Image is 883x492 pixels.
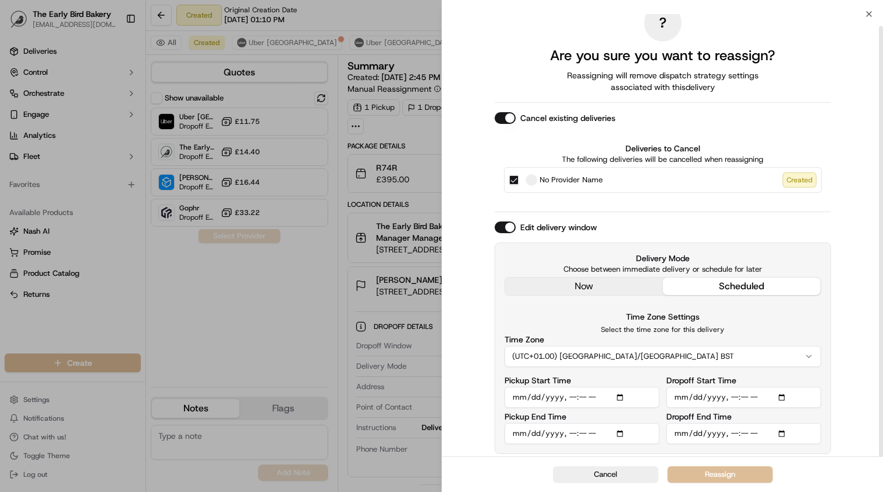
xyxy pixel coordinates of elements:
label: Deliveries to Cancel [504,143,822,154]
p: Select the time zone for this delivery [505,325,821,334]
span: Reassigning will remove dispatch strategy settings associated with this delivery [551,70,775,93]
img: Masood Aslam [12,170,30,189]
button: scheduled [663,278,821,295]
img: Asif Zaman Khan [12,202,30,220]
input: Got a question? Start typing here... [30,75,210,88]
label: Pickup End Time [505,413,566,421]
img: 1736555255976-a54dd68f-1ca7-489b-9aae-adbdc363a1c4 [23,213,33,223]
button: Cancel [553,466,658,483]
span: API Documentation [110,261,187,273]
img: 9188753566659_6852d8bf1fb38e338040_72.png [25,112,46,133]
div: We're available if you need us! [53,123,161,133]
a: 💻API Documentation [94,257,192,278]
label: Pickup Start Time [505,376,571,384]
a: Powered byPylon [82,289,141,299]
span: No Provider Name [540,174,603,186]
span: • [97,181,101,190]
img: 1736555255976-a54dd68f-1ca7-489b-9aae-adbdc363a1c4 [23,182,33,191]
label: Dropoff End Time [666,413,732,421]
button: Reassign [668,466,773,483]
a: 📗Knowledge Base [7,257,94,278]
button: See all [181,150,213,164]
button: now [505,278,663,295]
div: ? [644,4,682,41]
label: Edit delivery window [520,221,597,233]
span: [DATE] [103,181,127,190]
div: Start new chat [53,112,192,123]
p: The following deliveries will be cancelled when reassigning [504,154,822,165]
p: Welcome 👋 [12,47,213,65]
span: [DATE] [103,213,127,222]
span: [PERSON_NAME] [36,213,95,222]
label: Delivery Mode [505,252,821,264]
label: Time Zone [505,335,544,344]
div: 💻 [99,262,108,272]
p: Choose between immediate delivery or schedule for later [505,264,821,275]
span: Pylon [116,290,141,299]
div: 📗 [12,262,21,272]
label: Time Zone Settings [626,311,700,322]
span: Knowledge Base [23,261,89,273]
div: Past conversations [12,152,78,161]
img: 1736555255976-a54dd68f-1ca7-489b-9aae-adbdc363a1c4 [12,112,33,133]
span: [PERSON_NAME] [36,181,95,190]
span: • [97,213,101,222]
label: Cancel existing deliveries [520,112,616,124]
label: Dropoff Start Time [666,376,736,384]
h2: Are you sure you want to reassign? [550,46,775,65]
button: Start new chat [199,115,213,129]
img: Nash [12,12,35,35]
